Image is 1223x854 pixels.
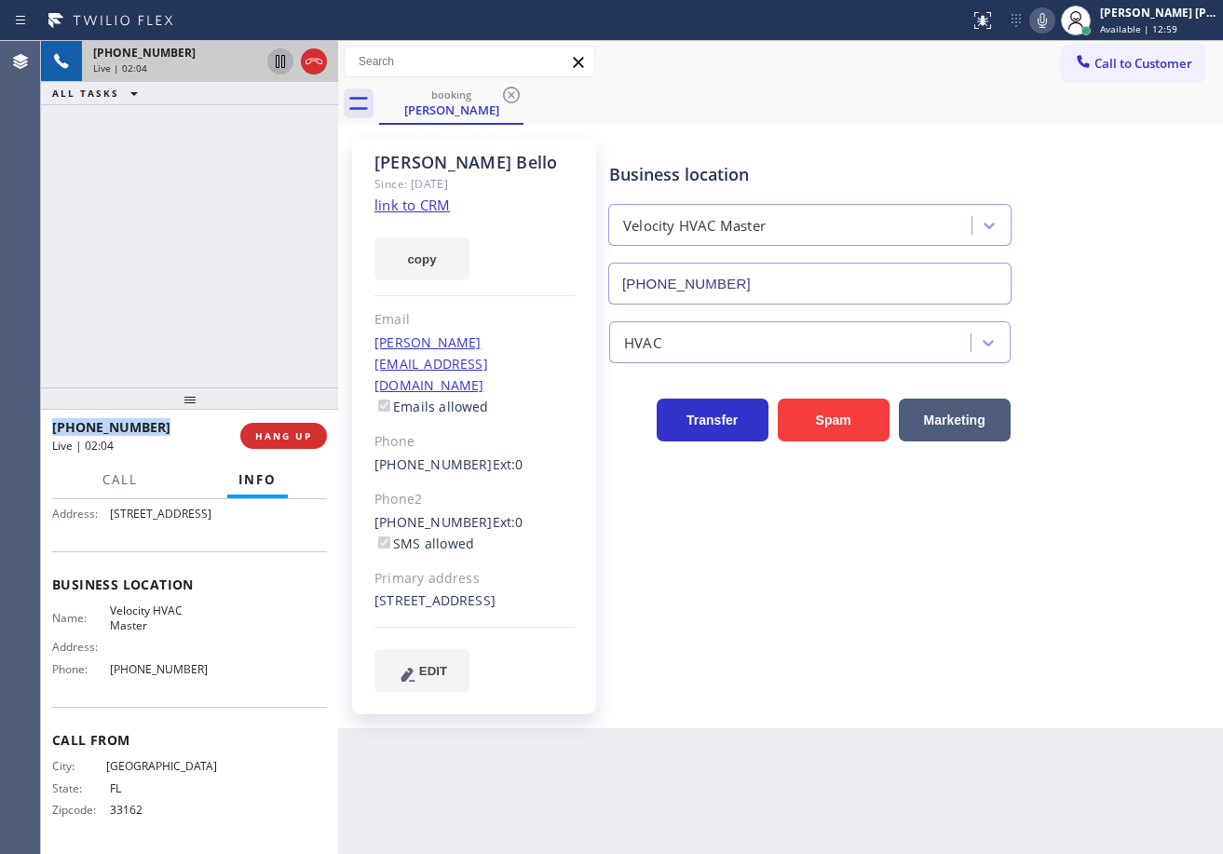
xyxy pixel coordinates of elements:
span: EDIT [419,664,447,678]
div: [PERSON_NAME] [PERSON_NAME] Dahil [1100,5,1217,20]
label: SMS allowed [374,535,474,552]
span: Address: [52,507,110,521]
button: Hold Customer [267,48,293,75]
span: State: [52,781,110,795]
div: Phone2 [374,489,575,510]
span: Call From [52,731,327,749]
div: Email [374,309,575,331]
span: [GEOGRAPHIC_DATA] [106,759,217,773]
span: Business location [52,576,327,593]
span: Live | 02:04 [93,61,147,75]
button: EDIT [374,649,469,692]
a: [PHONE_NUMBER] [374,455,493,473]
input: SMS allowed [378,536,390,549]
div: Velocity HVAC Master [623,215,766,237]
span: Velocity HVAC Master [110,603,217,632]
button: copy [374,237,469,280]
span: Ext: 0 [493,513,523,531]
label: Emails allowed [374,398,489,415]
button: Mute [1029,7,1055,34]
span: Call to Customer [1094,55,1192,72]
input: Search [345,47,594,76]
button: Marketing [899,399,1011,441]
div: Enrique Bello [381,83,522,123]
button: Call [91,462,149,498]
input: Phone Number [608,263,1012,305]
span: [PHONE_NUMBER] [52,418,170,436]
span: Live | 02:04 [52,438,114,454]
span: Phone: [52,662,110,676]
span: FL [110,781,217,795]
span: City: [52,759,106,773]
div: Phone [374,431,575,453]
button: Spam [778,399,890,441]
input: Emails allowed [378,400,390,412]
a: [PHONE_NUMBER] [374,513,493,531]
div: [STREET_ADDRESS] [374,590,575,612]
a: link to CRM [374,196,450,214]
span: Address: [52,640,110,654]
span: Ext: 0 [493,455,523,473]
span: [STREET_ADDRESS] [110,507,217,521]
button: Call to Customer [1062,46,1204,81]
button: ALL TASKS [41,82,156,104]
span: HANG UP [255,429,312,442]
div: Primary address [374,568,575,590]
a: [PERSON_NAME][EMAIL_ADDRESS][DOMAIN_NAME] [374,333,488,394]
span: [PHONE_NUMBER] [110,662,217,676]
span: Zipcode: [52,803,110,817]
button: Transfer [657,399,768,441]
div: Business location [609,162,1011,187]
div: [PERSON_NAME] [381,102,522,118]
div: booking [381,88,522,102]
span: [PHONE_NUMBER] [93,45,196,61]
div: [PERSON_NAME] Bello [374,152,575,173]
button: Hang up [301,48,327,75]
span: Info [238,471,277,488]
span: Call [102,471,138,488]
div: Since: [DATE] [374,173,575,195]
span: ALL TASKS [52,87,119,100]
button: HANG UP [240,423,327,449]
button: Info [227,462,288,498]
div: HVAC [624,332,661,353]
span: 33162 [110,803,217,817]
span: Name: [52,611,110,625]
span: Available | 12:59 [1100,22,1177,35]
